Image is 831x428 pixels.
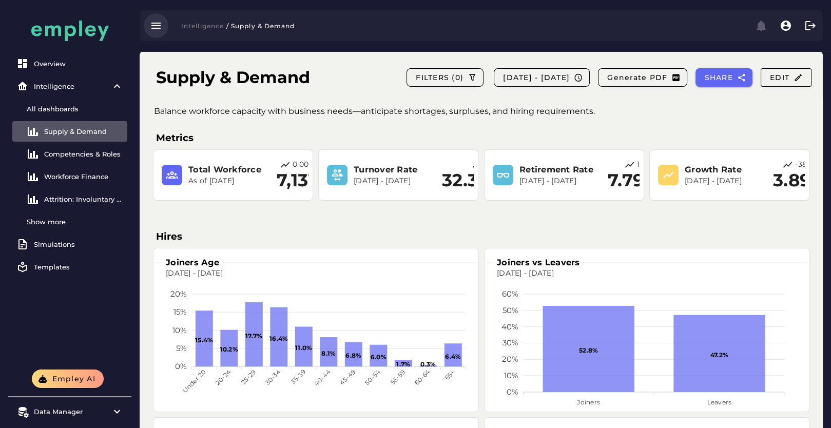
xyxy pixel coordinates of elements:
h3: Joiners vs Leavers [493,257,584,268]
h2: 32.37% [442,170,505,191]
tspan: 60-64 [413,368,431,386]
div: Templates [34,263,123,271]
div: Supply & Demand [44,127,123,135]
div: Overview [34,60,123,68]
h3: Joiners Age [162,257,223,268]
h1: Supply & Demand [156,65,310,90]
tspan: 20% [502,354,518,364]
tspan: 50% [503,305,518,315]
button: Edit [761,68,811,87]
div: Show more [27,218,123,226]
p: [DATE] - [DATE] [519,176,602,186]
tspan: 45-49 [338,368,357,386]
span: Edit [769,73,803,82]
div: Simulations [34,240,123,248]
div: Competencies & Roles [44,150,123,158]
button: Empley AI [32,369,104,388]
span: Empley AI [51,374,95,383]
tspan: Under 20 [181,368,207,395]
h3: Growth Rate [685,164,767,176]
tspan: 50-54 [363,368,381,386]
h3: Metrics [156,131,806,145]
tspan: 0% [507,387,518,397]
span: FILTERS (0) [415,73,463,82]
tspan: 40-44 [313,368,332,387]
div: Workforce Finance [44,172,123,181]
a: Overview [12,53,127,74]
tspan: 5% [176,343,187,353]
a: Supply & Demand [12,121,127,142]
tspan: 15% [173,307,187,317]
tspan: 30% [503,338,518,348]
tspan: 35-39 [289,368,307,386]
a: Workforce Finance [12,166,127,187]
span: [DATE] - [DATE] [503,73,570,82]
div: Attrition: Involuntary vs Voluntary [44,195,123,203]
tspan: 40% [501,322,518,332]
div: All dashboards [27,105,123,113]
button: Intelligence [175,18,224,33]
tspan: 60% [502,289,518,299]
span: Intelligence [181,22,224,30]
p: -382.01% [795,160,826,170]
p: 11.46% [637,160,660,170]
h2: 7,131 [277,170,315,191]
a: All dashboards [12,99,127,119]
tspan: 20% [170,289,187,299]
p: As of [DATE] [188,176,270,186]
tspan: 30-34 [263,368,282,386]
p: 0.00% [293,160,315,170]
span: Generate PDF [607,73,667,82]
p: [DATE] - [DATE] [685,176,767,186]
h3: Total Workforce [188,164,270,176]
tspan: 55-59 [389,368,407,386]
tspan: Leavers [707,398,732,406]
h3: Retirement Rate [519,164,602,176]
h2: 7.79% [608,170,660,191]
span: / Supply & Demand [226,22,295,30]
tspan: 10% [172,325,187,335]
a: Simulations [12,234,127,255]
button: [DATE] - [DATE] [494,68,590,87]
a: Competencies & Roles [12,144,127,164]
tspan: 0% [175,362,187,372]
tspan: 10% [504,371,518,380]
button: SHARE [695,68,752,87]
a: Attrition: Involuntary vs Voluntary [12,189,127,209]
tspan: 20-24 [214,368,232,386]
button: Generate PDF [598,68,687,87]
h3: Hires [156,229,806,244]
tspan: 65+ [443,368,456,381]
button: / Supply & Demand [224,18,301,33]
a: Templates [12,257,127,277]
tspan: 25-29 [239,368,257,386]
h2: 3.89% [773,170,826,191]
div: Data Manager [34,407,106,416]
button: FILTERS (0) [407,68,484,87]
span: SHARE [704,73,733,82]
tspan: Joiners [576,398,600,406]
p: [DATE] - [DATE] [354,176,436,186]
p: Balance workforce capacity with business needs—anticipate shortages, surpluses, and hiring requir... [154,105,825,118]
div: Intelligence [34,82,106,90]
h3: Turnover Rate [354,164,436,176]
